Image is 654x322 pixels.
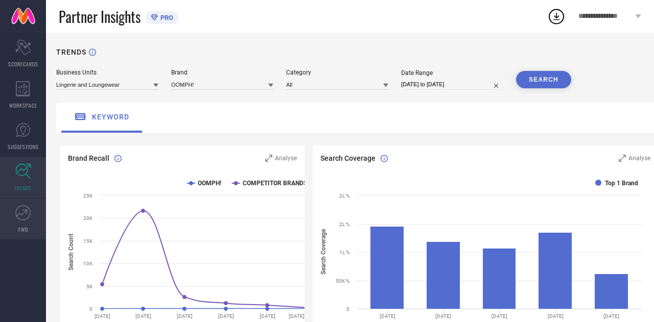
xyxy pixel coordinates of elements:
[628,155,650,162] span: Analyse
[547,7,566,26] div: Open download list
[9,102,37,109] span: WORKSPACE
[320,229,327,275] tspan: Search Coverage
[14,184,32,192] span: TRENDS
[171,69,273,76] div: Brand
[260,313,275,319] text: [DATE]
[516,71,571,88] button: SEARCH
[83,193,93,199] text: 25K
[83,215,93,221] text: 20K
[198,180,221,187] text: OOMPH!
[436,313,452,319] text: [DATE]
[605,180,638,187] text: Top 1 Brand
[8,143,39,151] span: SUGGESTIONS
[336,278,349,284] text: 50K %
[619,155,626,162] svg: Zoom
[177,313,193,319] text: [DATE]
[83,238,93,244] text: 15K
[218,313,234,319] text: [DATE]
[289,313,309,319] text: [DATE] …
[92,113,129,121] span: keyword
[243,180,307,187] text: COMPETITOR BRANDS
[86,284,93,289] text: 5K
[339,250,349,255] text: 1L %
[286,69,388,76] div: Category
[492,313,507,319] text: [DATE]
[320,154,376,162] span: Search Coverage
[275,155,297,162] span: Analyse
[603,313,619,319] text: [DATE]
[67,234,75,270] tspan: Search Count
[56,69,158,76] div: Business Units
[265,155,272,162] svg: Zoom
[59,6,141,27] span: Partner Insights
[135,313,151,319] text: [DATE]
[83,261,93,266] text: 10K
[339,221,349,227] text: 2L %
[56,48,86,56] h1: TRENDS
[18,226,28,233] span: FWD
[548,313,564,319] text: [DATE]
[158,14,173,21] span: PRO
[89,306,92,312] text: 0
[68,154,109,162] span: Brand Recall
[95,313,110,319] text: [DATE]
[339,193,349,199] text: 2L %
[346,306,349,312] text: 0
[380,313,395,319] text: [DATE]
[8,60,38,68] span: SCORECARDS
[401,79,503,90] input: Select date range
[401,69,503,77] div: Date Range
